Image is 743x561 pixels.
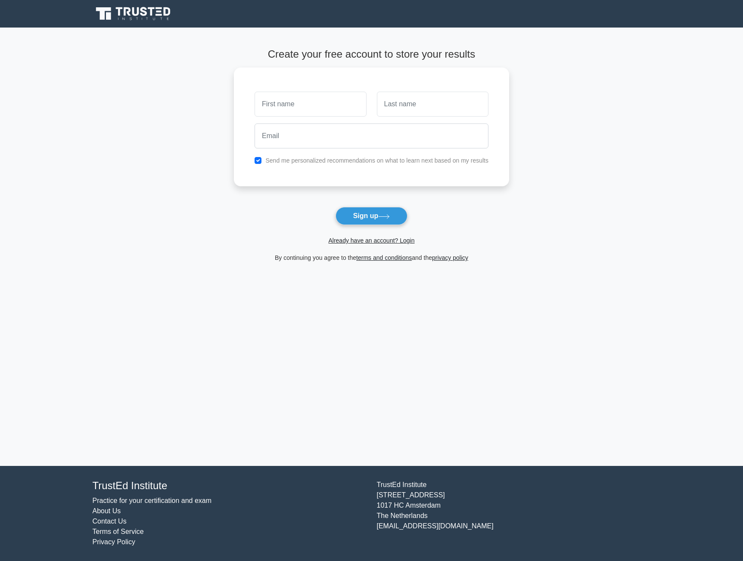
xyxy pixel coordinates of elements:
a: Contact Us [93,518,127,525]
a: Privacy Policy [93,538,136,546]
input: First name [255,92,366,117]
a: Already have an account? Login [328,237,414,244]
input: Last name [377,92,488,117]
a: About Us [93,507,121,515]
h4: TrustEd Institute [93,480,367,492]
h4: Create your free account to store your results [234,48,509,61]
input: Email [255,123,488,148]
label: Send me personalized recommendations on what to learn next based on my results [265,157,488,164]
a: privacy policy [432,254,468,261]
div: By continuing you agree to the and the [229,253,514,263]
a: terms and conditions [356,254,412,261]
button: Sign up [336,207,408,225]
a: Terms of Service [93,528,144,535]
a: Practice for your certification and exam [93,497,212,504]
div: TrustEd Institute [STREET_ADDRESS] 1017 HC Amsterdam The Netherlands [EMAIL_ADDRESS][DOMAIN_NAME] [372,480,656,547]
